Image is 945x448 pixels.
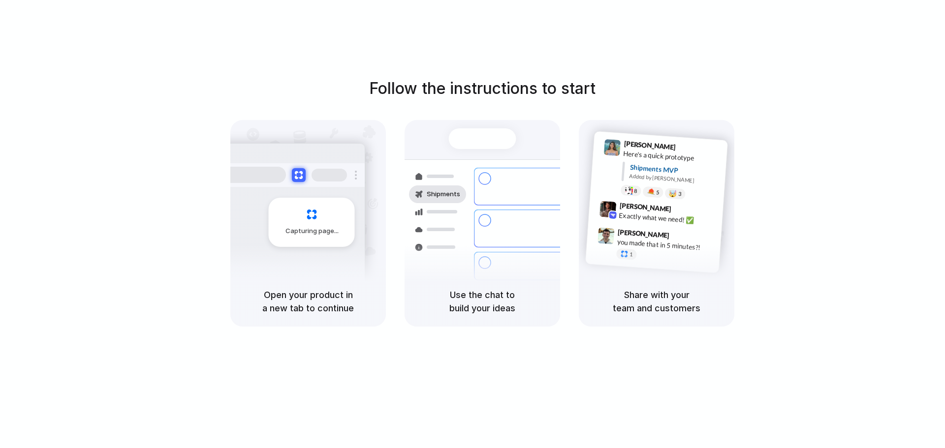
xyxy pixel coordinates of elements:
span: Capturing page [285,226,340,236]
span: [PERSON_NAME] [624,138,676,152]
div: Here's a quick prototype [623,149,722,165]
span: [PERSON_NAME] [619,200,671,214]
span: 9:41 AM [679,143,699,155]
div: 🤯 [669,190,677,197]
span: 9:47 AM [672,231,693,243]
div: you made that in 5 minutes?! [617,237,715,253]
h5: Open your product in a new tab to continue [242,288,374,315]
span: 1 [630,252,633,257]
h5: Share with your team and customers [591,288,723,315]
span: 5 [656,190,660,195]
span: 9:42 AM [674,205,694,216]
h1: Follow the instructions to start [369,77,596,100]
span: Shipments [427,189,460,199]
div: Added by [PERSON_NAME] [629,172,720,186]
span: 3 [678,191,682,197]
span: 8 [634,188,637,194]
div: Shipments MVP [630,162,721,179]
div: Exactly what we need! ✅ [619,210,717,227]
span: [PERSON_NAME] [618,227,670,241]
h5: Use the chat to build your ideas [416,288,548,315]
